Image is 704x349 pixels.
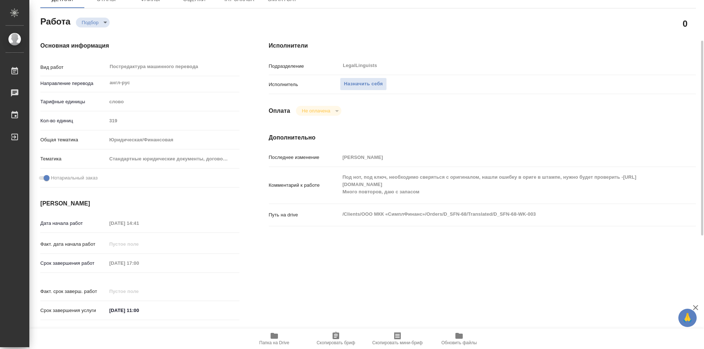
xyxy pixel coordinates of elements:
input: ✎ Введи что-нибудь [107,305,171,316]
input: Пустое поле [107,286,171,297]
div: Стандартные юридические документы, договоры, уставы [107,153,239,165]
button: Назначить себя [340,78,387,90]
button: Папка на Drive [243,328,305,349]
button: Подбор [80,19,101,26]
span: Скопировать мини-бриф [372,340,422,345]
p: Факт. дата начала работ [40,241,107,248]
h2: Работа [40,14,70,27]
p: Факт. срок заверш. работ [40,288,107,295]
button: Обновить файлы [428,328,490,349]
p: Исполнитель [269,81,340,88]
div: Подбор [296,106,341,116]
button: 🙏 [678,309,697,327]
input: Пустое поле [107,218,171,229]
span: Назначить себя [344,80,383,88]
p: Подразделение [269,63,340,70]
div: Юридическая/Финансовая [107,134,239,146]
textarea: /Clients/ООО МКК «СимплФинанс»/Orders/D_SFN-68/Translated/D_SFN-68-WK-003 [340,208,660,220]
p: Дата начала работ [40,220,107,227]
h4: [PERSON_NAME] [40,199,239,208]
p: Общая тематика [40,136,107,144]
button: Скопировать мини-бриф [367,328,428,349]
h4: Основная информация [40,41,239,50]
p: Последнее изменение [269,154,340,161]
input: Пустое поле [107,258,171,268]
p: Вид работ [40,64,107,71]
p: Срок завершения работ [40,260,107,267]
button: Скопировать бриф [305,328,367,349]
input: Пустое поле [107,239,171,249]
p: Срок завершения услуги [40,307,107,314]
span: Папка на Drive [259,340,289,345]
div: слово [107,96,239,108]
p: Кол-во единиц [40,117,107,125]
input: Пустое поле [340,152,660,163]
p: Направление перевода [40,80,107,87]
h4: Дополнительно [269,133,696,142]
p: Тарифные единицы [40,98,107,105]
h4: Исполнители [269,41,696,50]
div: Подбор [76,18,110,27]
span: Нотариальный заказ [51,174,98,182]
p: Путь на drive [269,211,340,219]
h4: Оплата [269,107,290,115]
h2: 0 [683,17,687,30]
p: Тематика [40,155,107,163]
p: Комментарий к работе [269,182,340,189]
span: Обновить файлы [441,340,477,345]
span: Скопировать бриф [316,340,355,345]
input: Пустое поле [107,115,239,126]
button: Не оплачена [300,108,332,114]
span: 🙏 [681,310,694,326]
textarea: Под нот, под ключ, необходимо сверяться с оригиналом, нашли ошибку в ориге в штампе, нужно будет ... [340,171,660,198]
